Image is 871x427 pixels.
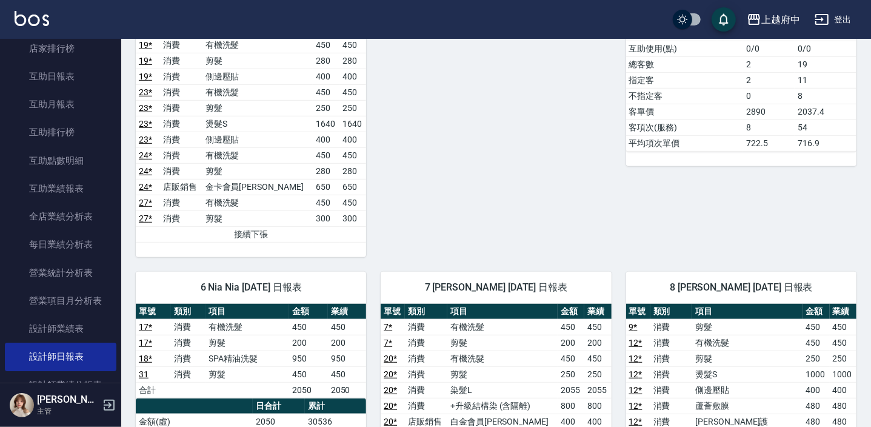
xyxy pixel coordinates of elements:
td: 280 [313,53,339,69]
td: 染髮L [447,382,558,398]
td: 480 [830,398,856,414]
td: 0/0 [743,41,795,56]
a: 設計師業績分析表 [5,371,116,399]
td: 2 [743,72,795,88]
td: 消費 [160,100,202,116]
td: 有機洗髮 [447,351,558,366]
td: 消費 [405,335,447,351]
td: 有機洗髮 [447,319,558,335]
span: 8 [PERSON_NAME] [DATE] 日報表 [641,281,842,294]
a: 全店業績分析表 [5,203,116,230]
td: 450 [313,147,339,163]
td: 450 [339,147,366,163]
td: 側邊壓貼 [692,382,803,398]
td: 450 [339,84,366,100]
td: 400 [830,382,856,398]
td: 280 [313,163,339,179]
td: 有機洗髮 [205,319,289,335]
td: 消費 [171,319,206,335]
td: 消費 [650,335,693,351]
td: 450 [339,195,366,210]
td: 450 [289,366,328,382]
td: 1640 [339,116,366,132]
td: 400 [313,132,339,147]
td: 2 [743,56,795,72]
a: 互助點數明細 [5,147,116,175]
td: 450 [558,351,584,366]
td: 店販銷售 [160,179,202,195]
td: 19 [795,56,856,72]
td: 250 [584,366,611,382]
td: 11 [795,72,856,88]
td: 消費 [160,132,202,147]
span: 6 Nia Nia [DATE] 日報表 [150,281,352,294]
td: 800 [558,398,584,414]
td: 消費 [160,163,202,179]
td: 消費 [650,398,693,414]
td: 剪髮 [447,335,558,351]
td: 2037.4 [795,104,856,119]
td: 200 [584,335,611,351]
td: 200 [289,335,328,351]
td: 消費 [405,351,447,366]
td: 互助使用(點) [626,41,743,56]
td: 有機洗髮 [202,195,313,210]
button: 登出 [810,8,856,31]
td: 消費 [160,195,202,210]
td: 2890 [743,104,795,119]
a: 店家排行榜 [5,35,116,62]
td: 剪髮 [205,366,289,382]
td: 消費 [160,116,202,132]
td: 消費 [160,37,202,53]
th: 項目 [447,304,558,320]
td: 2050 [328,382,367,398]
td: 800 [584,398,611,414]
td: 450 [830,335,856,351]
td: 280 [339,163,366,179]
td: 54 [795,119,856,135]
td: 不指定客 [626,88,743,104]
td: 剪髮 [447,366,558,382]
td: 450 [313,37,339,53]
td: 2055 [584,382,611,398]
th: 項目 [692,304,803,320]
td: 總客數 [626,56,743,72]
td: 指定客 [626,72,743,88]
td: 側邊壓貼 [202,132,313,147]
td: 蘆薈敷膜 [692,398,803,414]
h5: [PERSON_NAME] [37,394,99,406]
td: 消費 [160,69,202,84]
td: 450 [313,195,339,210]
td: 平均項次單價 [626,135,743,151]
td: 剪髮 [202,53,313,69]
td: 450 [289,319,328,335]
td: 剪髮 [202,163,313,179]
td: +升級結構染 (含隔離) [447,398,558,414]
td: 1000 [803,366,830,382]
td: 950 [289,351,328,366]
table: a dense table [136,304,366,398]
td: 消費 [405,398,447,414]
th: 類別 [405,304,447,320]
a: 31 [139,369,149,379]
td: 8 [795,88,856,104]
td: 1000 [830,366,856,382]
td: 2055 [558,382,584,398]
td: 650 [313,179,339,195]
td: 0/0 [795,41,856,56]
a: 每日業績分析表 [5,230,116,258]
td: 消費 [650,382,693,398]
td: 450 [803,319,830,335]
th: 單號 [626,304,650,320]
th: 金額 [803,304,830,320]
td: 650 [339,179,366,195]
img: Logo [15,11,49,26]
td: 有機洗髮 [202,37,313,53]
td: 950 [328,351,367,366]
td: 400 [313,69,339,84]
td: 消費 [171,366,206,382]
td: 有機洗髮 [692,335,803,351]
th: 類別 [650,304,693,320]
td: 金卡會員[PERSON_NAME] [202,179,313,195]
td: 1640 [313,116,339,132]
